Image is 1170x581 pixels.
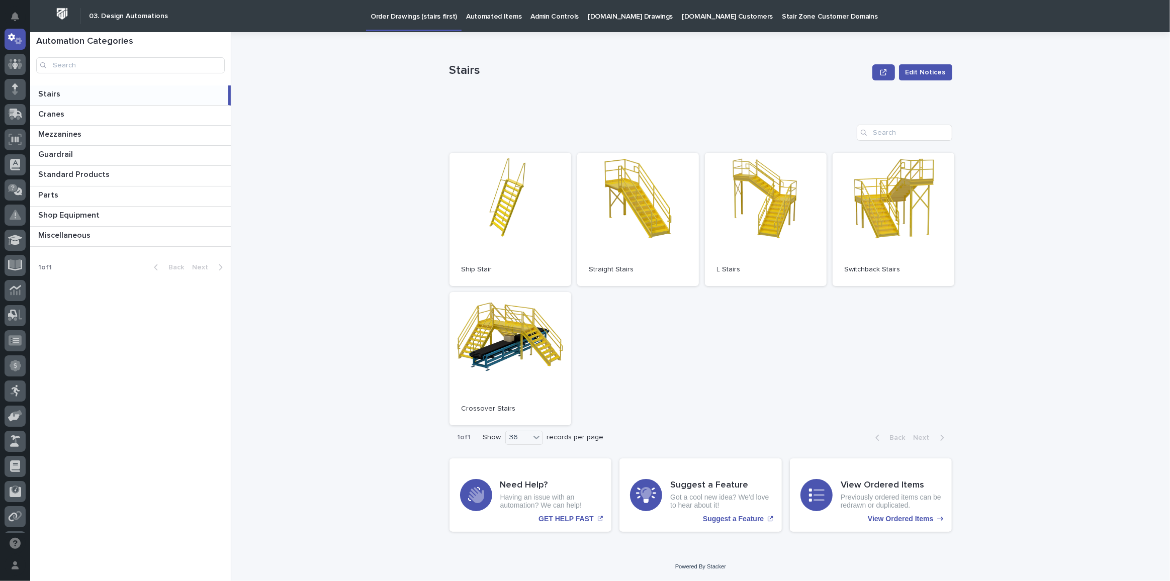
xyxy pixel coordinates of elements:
[188,263,231,272] button: Next
[38,229,93,240] p: Miscellaneous
[38,168,112,179] p: Standard Products
[73,127,128,137] span: Onboarding Call
[30,106,231,126] a: CranesCranes
[38,128,83,139] p: Mezzanines
[910,433,952,442] button: Next
[162,264,184,271] span: Back
[10,56,183,72] p: How can we help?
[30,255,60,280] p: 1 of 1
[675,563,726,569] a: Powered By Stacker
[841,480,942,491] h3: View Ordered Items
[703,515,764,523] p: Suggest a Feature
[30,146,231,166] a: GuardrailGuardrail
[577,153,699,286] a: Straight Stairs
[10,40,183,56] p: Welcome 👋
[506,432,530,443] div: 36
[670,480,771,491] h3: Suggest a Feature
[63,128,71,136] div: 🔗
[547,433,604,442] p: records per page
[538,515,593,523] p: GET HELP FAST
[36,36,225,47] h1: Automation Categories
[5,6,26,27] button: Notifications
[20,127,55,137] span: Help Docs
[449,63,869,78] p: Stairs
[500,493,601,510] p: Having an issue with an automation? We can help!
[462,405,559,413] p: Crossover Stairs
[906,67,946,77] span: Edit Notices
[146,263,188,272] button: Back
[34,155,165,165] div: Start new chat
[670,493,771,510] p: Got a cool new idea? We'd love to hear about it!
[30,85,231,106] a: StairsStairs
[38,209,102,220] p: Shop Equipment
[449,292,571,425] a: Crossover Stairs
[790,458,952,532] a: View Ordered Items
[10,10,30,30] img: Stacker
[449,153,571,286] a: Ship Stair
[100,186,122,193] span: Pylon
[71,185,122,193] a: Powered byPylon
[59,123,132,141] a: 🔗Onboarding Call
[500,480,601,491] h3: Need Help?
[38,148,75,159] p: Guardrail
[171,158,183,170] button: Start new chat
[36,57,225,73] input: Search
[10,128,18,136] div: 📖
[30,166,231,186] a: Standard ProductsStandard Products
[89,12,168,21] h2: 03. Design Automations
[857,125,952,141] input: Search
[462,265,559,274] p: Ship Stair
[841,493,942,510] p: Previously ordered items can be redrawn or duplicated.
[845,265,942,274] p: Switchback Stairs
[899,64,952,80] button: Edit Notices
[705,153,827,286] a: L Stairs
[619,458,782,532] a: Suggest a Feature
[192,264,214,271] span: Next
[914,434,936,441] span: Next
[868,515,933,523] p: View Ordered Items
[30,186,231,207] a: PartsParts
[38,188,60,200] p: Parts
[38,108,66,119] p: Cranes
[449,425,479,450] p: 1 of 1
[833,153,954,286] a: Switchback Stairs
[30,207,231,227] a: Shop EquipmentShop Equipment
[13,12,26,28] div: Notifications
[10,155,28,173] img: 1736555164131-43832dd5-751b-4058-ba23-39d91318e5a0
[30,126,231,146] a: MezzaninesMezzanines
[38,87,62,99] p: Stairs
[5,533,26,554] button: Open support chat
[34,165,141,173] div: We're offline, we will be back soon!
[589,265,687,274] p: Straight Stairs
[884,434,906,441] span: Back
[867,433,910,442] button: Back
[483,433,501,442] p: Show
[6,123,59,141] a: 📖Help Docs
[449,458,612,532] a: GET HELP FAST
[717,265,815,274] p: L Stairs
[53,5,71,23] img: Workspace Logo
[30,227,231,247] a: MiscellaneousMiscellaneous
